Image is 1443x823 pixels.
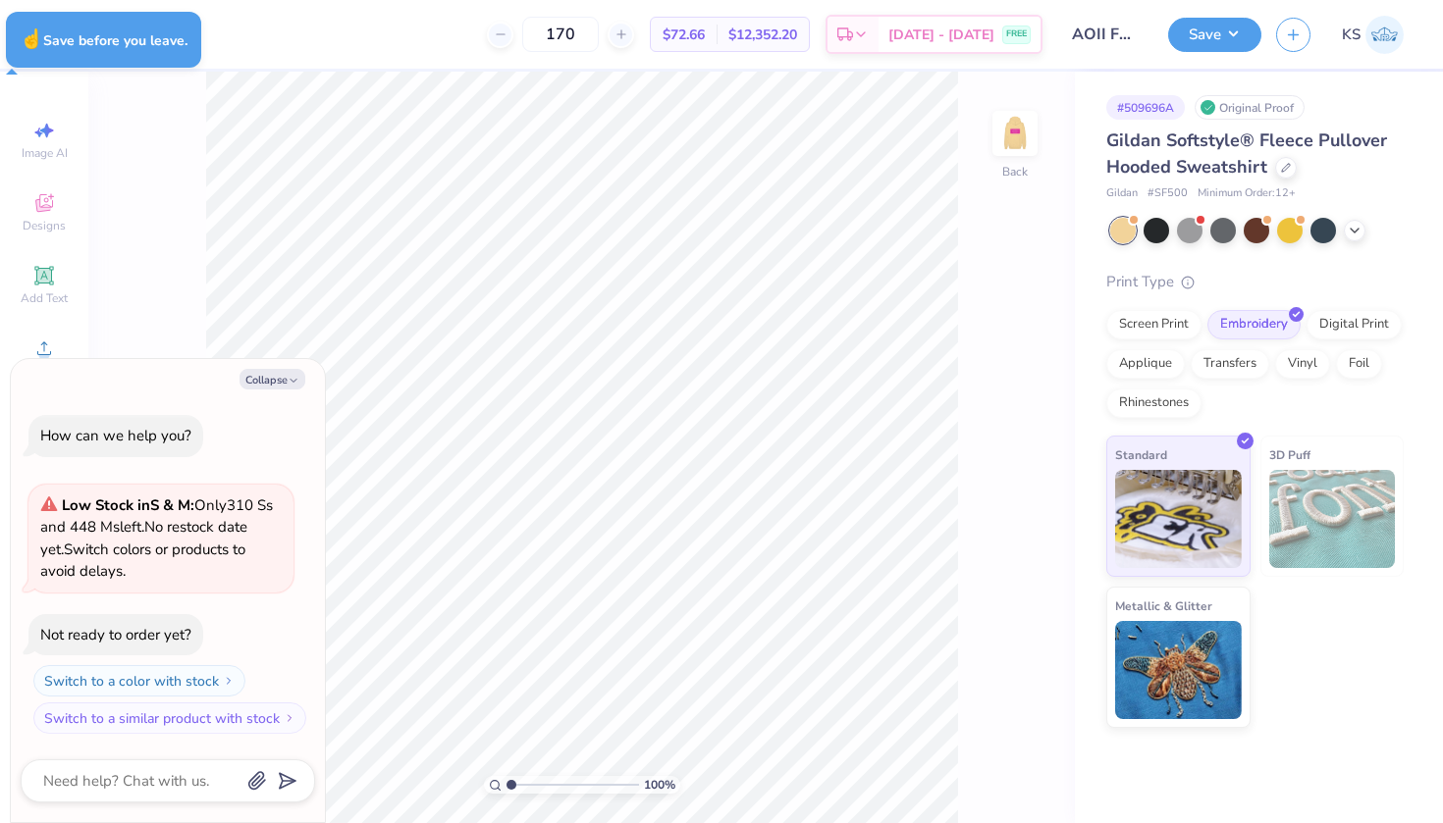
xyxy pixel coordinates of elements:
[1207,310,1301,339] div: Embroidery
[1198,185,1296,202] span: Minimum Order: 12 +
[240,369,305,389] button: Collapse
[1115,470,1242,568] img: Standard
[22,145,68,161] span: Image AI
[1057,15,1153,54] input: Untitled Design
[1342,16,1404,54] a: KS
[1269,470,1396,568] img: 3D Puff
[1002,163,1028,180] div: Back
[1106,310,1202,339] div: Screen Print
[522,17,599,52] input: – –
[33,702,306,734] button: Switch to a similar product with stock
[1269,444,1310,465] span: 3D Puff
[1106,388,1202,418] div: Rhinestones
[1275,349,1330,379] div: Vinyl
[1191,349,1269,379] div: Transfers
[284,712,295,724] img: Switch to a similar product with stock
[33,665,245,696] button: Switch to a color with stock
[888,25,994,45] span: [DATE] - [DATE]
[1106,271,1404,293] div: Print Type
[62,495,194,515] strong: Low Stock in S & M :
[1115,595,1212,616] span: Metallic & Glitter
[40,517,247,559] span: No restock date yet.
[1106,95,1185,120] div: # 509696A
[644,776,675,794] span: 100 %
[40,495,273,582] span: Only 310 Ss and 448 Ms left. Switch colors or products to avoid delays.
[1168,18,1261,52] button: Save
[1106,129,1387,179] span: Gildan Softstyle® Fleece Pullover Hooded Sweatshirt
[663,25,705,45] span: $72.66
[23,218,66,233] span: Designs
[1115,621,1242,719] img: Metallic & Glitter
[1148,185,1188,202] span: # SF500
[1336,349,1382,379] div: Foil
[728,25,797,45] span: $12,352.20
[40,426,191,445] div: How can we help you?
[1106,185,1138,202] span: Gildan
[1115,444,1167,465] span: Standard
[1307,310,1402,339] div: Digital Print
[21,290,68,306] span: Add Text
[1106,349,1185,379] div: Applique
[40,625,191,644] div: Not ready to order yet?
[1195,95,1305,120] div: Original Proof
[1365,16,1404,54] img: Kate Salamone
[223,675,235,687] img: Switch to a color with stock
[1006,27,1027,41] span: FREE
[1342,24,1361,46] span: KS
[995,114,1035,153] img: Back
